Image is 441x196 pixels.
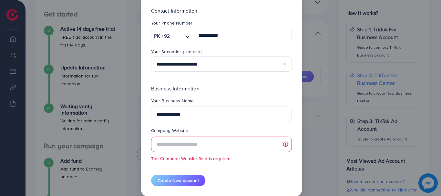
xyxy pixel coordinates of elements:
[151,155,292,162] small: The Company Website field is required
[154,31,160,41] span: PK
[151,127,292,136] legend: Company Website
[151,175,205,186] button: Create New account
[151,98,292,107] legend: Your Business Name
[158,177,199,184] span: Create New account
[172,31,183,41] input: Search for option
[151,28,193,43] div: Search for option
[161,31,170,41] span: +92
[151,7,292,15] p: Contact Information
[151,20,193,26] label: Your Phone Number
[151,85,292,92] p: Business Information
[151,48,202,55] label: Your Secondary Industry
